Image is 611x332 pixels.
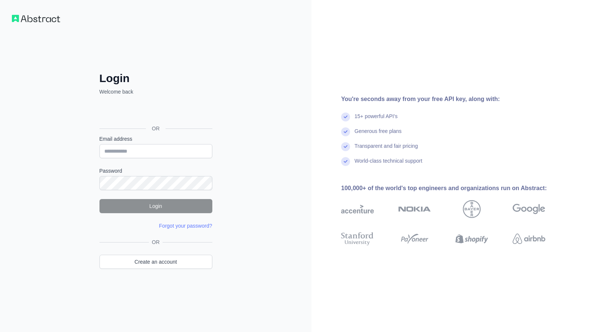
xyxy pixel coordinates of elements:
[12,15,60,22] img: Workflow
[99,135,212,143] label: Email address
[341,200,374,218] img: accenture
[341,95,569,104] div: You're seconds away from your free API key, along with:
[341,142,350,151] img: check mark
[455,231,488,247] img: shopify
[341,184,569,193] div: 100,000+ of the world's top engineers and organizations run on Abstract:
[341,113,350,121] img: check mark
[159,223,212,229] a: Forgot your password?
[96,104,215,120] iframe: Sign in with Google Button
[149,238,163,246] span: OR
[354,113,398,127] div: 15+ powerful API's
[398,200,431,218] img: nokia
[354,142,418,157] div: Transparent and fair pricing
[513,231,545,247] img: airbnb
[341,127,350,136] img: check mark
[146,125,166,132] span: OR
[354,127,402,142] div: Generous free plans
[341,157,350,166] img: check mark
[463,200,481,218] img: bayer
[341,231,374,247] img: stanford university
[99,72,212,85] h2: Login
[513,200,545,218] img: google
[99,167,212,175] label: Password
[398,231,431,247] img: payoneer
[354,157,422,172] div: World-class technical support
[99,199,212,213] button: Login
[99,255,212,269] a: Create an account
[99,88,212,95] p: Welcome back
